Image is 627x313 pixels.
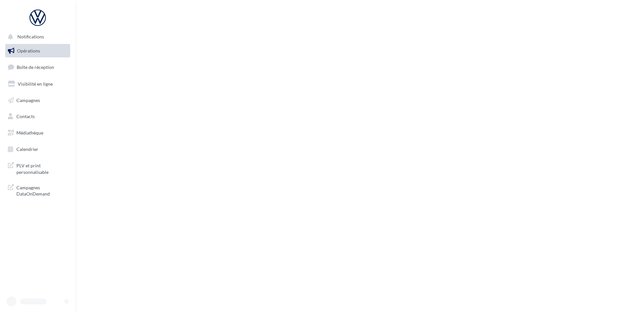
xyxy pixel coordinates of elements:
a: Contacts [4,110,71,123]
span: Campagnes [16,97,40,103]
span: Notifications [17,34,44,40]
a: PLV et print personnalisable [4,158,71,178]
span: PLV et print personnalisable [16,161,68,175]
a: Campagnes [4,94,71,107]
a: Boîte de réception [4,60,71,74]
span: Calendrier [16,146,38,152]
span: Médiathèque [16,130,43,136]
a: Calendrier [4,142,71,156]
a: Visibilité en ligne [4,77,71,91]
a: Campagnes DataOnDemand [4,180,71,200]
span: Contacts [16,114,35,119]
a: Opérations [4,44,71,58]
span: Boîte de réception [17,64,54,70]
span: Opérations [17,48,40,53]
span: Campagnes DataOnDemand [16,183,68,197]
a: Médiathèque [4,126,71,140]
span: Visibilité en ligne [18,81,53,87]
